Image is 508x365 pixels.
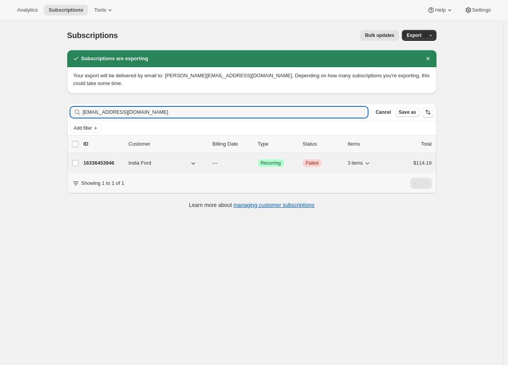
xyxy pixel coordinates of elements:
[84,140,122,148] p: ID
[422,5,458,16] button: Help
[435,7,445,13] span: Help
[81,179,124,187] p: Showing 1 to 1 of 1
[84,158,432,169] div: 16336453946India Ford---SuccessRecurringCriticalFailed3 items$114.19
[73,73,430,86] span: Your export will be delivered by email to: [PERSON_NAME][EMAIL_ADDRESS][DOMAIN_NAME]. Depending o...
[375,109,391,115] span: Cancel
[414,160,432,166] span: $114.19
[189,201,314,209] p: Learn more about
[129,140,206,148] p: Customer
[399,109,416,115] span: Save as
[421,140,431,148] p: Total
[261,160,281,166] span: Recurring
[372,108,394,117] button: Cancel
[306,160,319,166] span: Failed
[348,160,363,166] span: 3 items
[348,140,387,148] div: Items
[83,107,368,118] input: Filter subscribers
[124,157,202,169] button: India Ford
[410,178,432,189] nav: Pagination
[89,5,119,16] button: Tools
[472,7,491,13] span: Settings
[44,5,88,16] button: Subscriptions
[233,202,314,208] a: managing customer subscriptions
[396,108,419,117] button: Save as
[49,7,83,13] span: Subscriptions
[258,140,297,148] div: Type
[74,125,92,131] span: Add filter
[17,7,38,13] span: Analytics
[129,159,152,167] span: India Ford
[360,30,399,41] button: Bulk updates
[213,140,251,148] p: Billing Date
[402,30,426,41] button: Export
[460,5,496,16] button: Settings
[84,159,122,167] p: 16336453946
[94,7,106,13] span: Tools
[407,32,421,38] span: Export
[422,53,433,64] button: Dismiss notification
[67,31,118,40] span: Subscriptions
[422,107,433,118] button: Sort the results
[213,160,218,166] span: ---
[365,32,394,38] span: Bulk updates
[12,5,42,16] button: Analytics
[348,158,372,169] button: 3 items
[81,55,148,63] h2: Subscriptions are exporting
[303,140,342,148] p: Status
[70,123,101,133] button: Add filter
[84,140,432,148] div: IDCustomerBilling DateTypeStatusItemsTotal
